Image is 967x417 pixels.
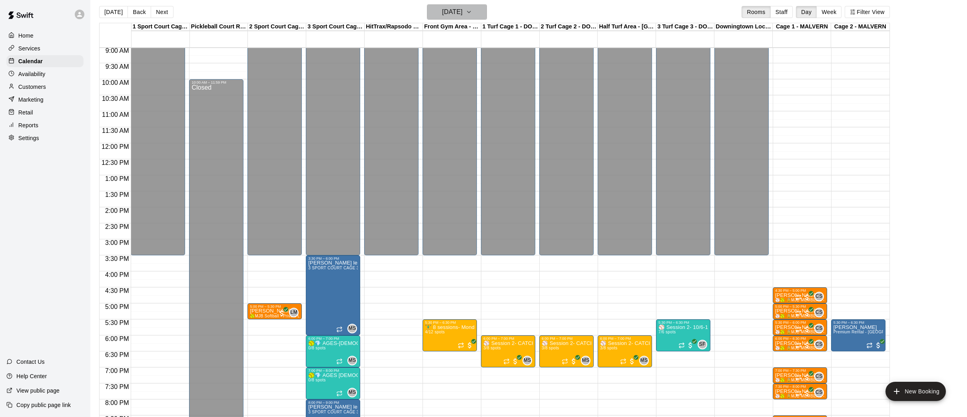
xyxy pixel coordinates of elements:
span: 4:30 PM [103,287,131,294]
div: Cory Sawka (1) [814,388,824,397]
div: 1 Sport Court Cage 1 - DOWNINGTOWN [132,23,190,31]
div: 5:00 PM – 5:30 PM [775,305,825,309]
span: Recurring event [795,310,802,317]
div: Cage 1 - MALVERN [773,23,831,31]
span: MS [349,357,356,365]
span: Shawn Frye [701,340,707,349]
span: MS [582,357,590,365]
div: 7:00 PM – 7:30 PM: Hudson Ford [773,367,827,383]
span: ⚾️🥎 🔒MJB MEMBERS - Private Lesson - 30 Minute - MEMBERSHIP CREDIT ONLY🔒⚾️🥎 [775,394,953,398]
span: Recurring event [336,326,343,333]
div: Michelle Sawka (Instructor / Owner / Operator) [347,388,357,397]
span: Michelle Sawka (Instructor / Owner / Operator) [351,356,357,365]
div: Shawn Frye [698,340,707,349]
span: All customers have paid [803,325,811,333]
div: Cory Sawka (1) [814,324,824,333]
div: 6:00 PM – 7:00 PM: ⚾️ Session 2- CATCHING BASEBALL CLINIC⚾️ DTOWN LOCATION [539,335,594,367]
span: All customers have paid [511,357,519,365]
p: Availability [18,70,46,78]
span: Cory Sawka (1) [817,308,824,317]
div: Marketing [6,94,84,106]
a: Reports [6,119,84,131]
span: MS [640,357,648,365]
span: All customers have paid [466,341,474,349]
div: 7:00 PM – 8:00 PM: 🥎💎 AGES 12+ Diamond Drop-ins Softball--weekly hitting Clinic💎🥎 (Copy) [306,367,360,399]
span: 6:00 PM [103,335,131,342]
div: 4:30 PM – 5:00 PM: Drew Antczak [773,287,827,303]
div: Availability [6,68,84,80]
p: Marketing [18,96,44,104]
span: Michelle Sawka (Instructor / Owner / Operator) [351,388,357,397]
span: 9:30 AM [104,63,131,70]
span: MS [349,389,356,397]
div: Cory Sawka (1) [814,308,824,317]
a: Customers [6,81,84,93]
div: 7:00 PM – 8:00 PM [308,369,358,373]
div: 5:00 PM – 5:30 PM: Benny Herbein [773,303,827,319]
p: Customers [18,83,46,91]
span: Michelle Sawka (Instructor / Owner / Operator) [351,324,357,333]
p: Reports [18,121,38,129]
button: Next [151,6,173,18]
span: Recurring event [620,358,626,365]
span: 9:00 AM [104,47,131,54]
span: 7:00 PM [103,367,131,374]
span: Recurring event [458,342,464,349]
div: 5:30 PM – 6:30 PM [658,321,708,325]
span: 3 SPORT COURT CAGE 3 - 70' Cage and PITCHING MACHINE - SPORT COURT SIDE-DOWNINGTOWN [308,410,510,414]
div: 2 Turf Cage 2 - DOWNINGTOWN [540,23,598,31]
a: Calendar [6,55,84,67]
a: Home [6,30,84,42]
div: 3 Sport Court Cage 3 - DOWNINGTOWN [306,23,365,31]
span: All customers have paid [628,357,636,365]
button: Rooms [742,6,770,18]
span: SF [699,341,706,349]
div: 6:00 PM – 7:00 PM: ⚾️ Session 2- CATCHING BASEBALL CLINIC⚾️ DTOWN LOCATION [481,335,535,367]
span: CS [815,293,822,301]
span: 4/12 spots filled [425,330,445,334]
span: 3/8 spots filled [600,346,618,350]
span: All customers have paid [570,357,578,365]
span: 5:30 PM [103,319,131,326]
span: 6:30 PM [103,351,131,358]
span: CS [815,389,822,397]
span: 5:00 PM [103,303,131,310]
span: Leise' Ann McCubbin [292,308,299,317]
div: 6:00 PM – 6:30 PM: Derek Rozzi [773,335,827,351]
span: MS [349,325,356,333]
div: 8:00 PM – 9:00 PM [308,401,358,405]
span: All customers have paid [803,341,811,349]
div: 5:30 PM – 6:00 PM: Ethan Herbein [773,319,827,335]
span: LM [291,309,297,317]
span: Cory Sawka (1) [817,388,824,397]
div: 7:30 PM – 8:00 PM [775,385,825,389]
div: 2 Sport Court Cage 2 - DOWNINGTOWN [248,23,306,31]
span: 11:00 AM [100,111,131,118]
div: Leise' Ann McCubbin [289,308,299,317]
button: Week [816,6,841,18]
span: All customers have paid [803,373,811,381]
span: ⚾️🥎 🔒MJB MEMBERS - Private Lesson - 30 Minute - MEMBERSHIP CREDIT ONLY🔒⚾️🥎 [775,346,953,350]
div: 6:00 PM – 7:00 PM [483,337,533,341]
span: All customers have paid [803,309,811,317]
div: 6:00 PM – 6:30 PM [775,337,825,341]
span: CS [815,325,822,333]
p: Copy public page link [16,401,71,409]
div: 6:00 PM – 7:00 PM [542,337,591,341]
div: HitTrax/Rapsodo Virtual Reality Rental Cage - 16'x35' [365,23,423,31]
span: All customers have paid [803,389,811,397]
div: Pickleball Court Rental [190,23,248,31]
span: ⚾️🥎 🔒MJB MEMBERS - Private Lesson - 30 Minute - MEMBERSHIP CREDIT ONLY🔒⚾️🥎 [775,298,953,302]
div: 6:00 PM – 7:00 PM [308,337,358,341]
div: Matt Smith [581,356,590,365]
div: 5:00 PM – 5:30 PM: Morgan Van Riper [247,303,302,319]
p: Settings [18,134,39,142]
p: Home [18,32,34,40]
div: Cory Sawka (1) [814,340,824,349]
span: 10:30 AM [100,95,131,102]
div: Front Gym Area - [GEOGRAPHIC_DATA] [423,23,481,31]
button: Filter View [845,6,889,18]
